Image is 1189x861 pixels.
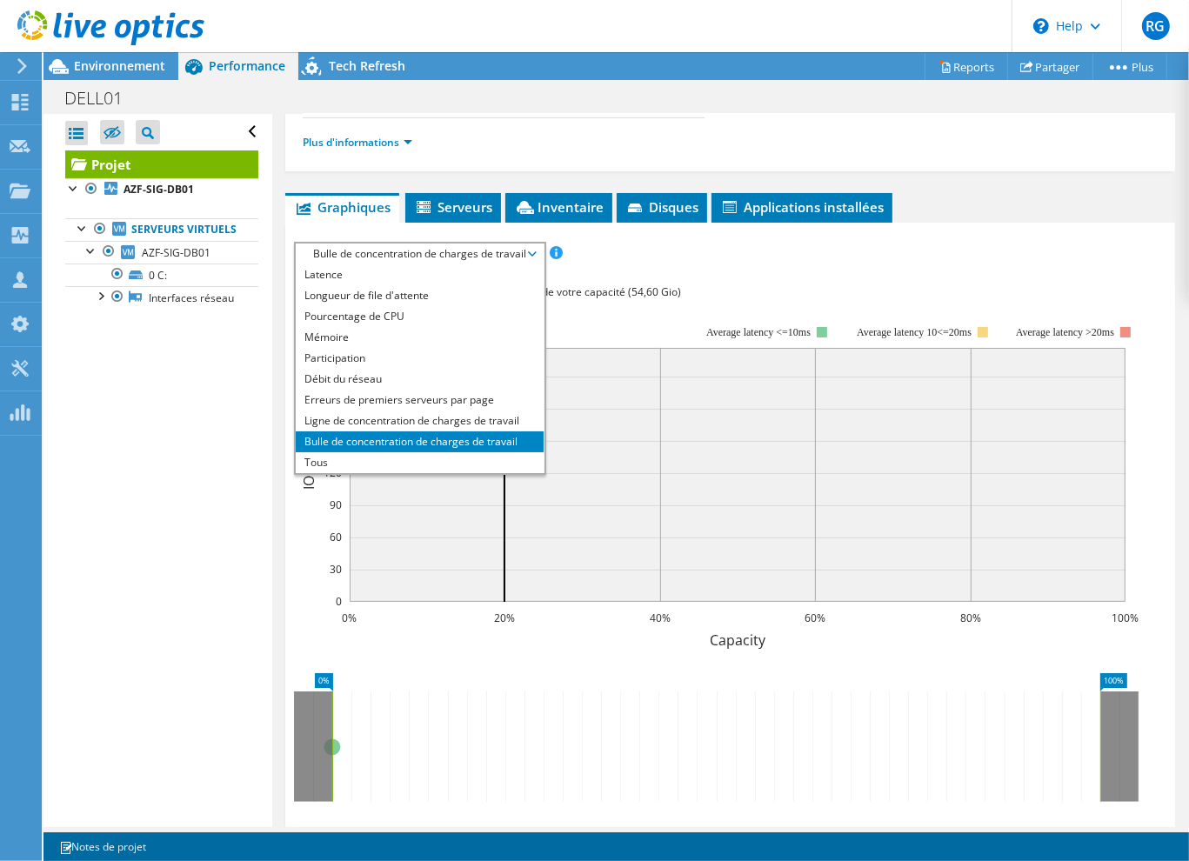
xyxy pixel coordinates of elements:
li: Tous [296,452,544,473]
span: Applications installées [720,198,884,216]
text: 40% [650,611,671,625]
li: Débit du réseau [296,369,544,390]
text: 80% [960,611,981,625]
text: 90 [330,497,342,512]
span: Graphiques [294,198,391,216]
text: 60 [330,530,342,544]
li: Latence [296,264,544,285]
span: 20% d'IOPS incombe 20% de votre capacité (54,60 Gio) [417,284,681,299]
a: Reports [925,53,1008,80]
a: Serveurs virtuels [65,218,258,241]
li: Ligne de concentration de charges de travail [296,410,544,431]
li: Participation [296,348,544,369]
span: Tech Refresh [329,57,405,74]
span: Inventaire [514,198,604,216]
h1: DELL01 [57,89,150,108]
li: Longueur de file d'attente [296,285,544,306]
span: Environnement [74,57,165,74]
a: AZF-SIG-DB01 [65,178,258,201]
text: Capacity [710,631,766,650]
li: Erreurs de premiers serveurs par page [296,390,544,410]
span: Disques [625,198,698,216]
a: Partager [1007,53,1093,80]
tspan: Average latency <=10ms [706,326,811,338]
a: Plus d'informations [303,135,412,150]
tspan: Average latency 10<=20ms [857,326,972,338]
text: 30 [330,562,342,577]
span: Serveurs [414,198,492,216]
text: 0 [336,594,342,609]
b: AZF-SIG-DB01 [124,182,194,197]
text: Average latency >20ms [1016,326,1114,338]
span: AZF-SIG-DB01 [142,245,210,260]
text: 60% [805,611,825,625]
svg: \n [1033,18,1049,34]
span: Bulle de concentration de charges de travail [304,244,535,264]
li: Mémoire [296,327,544,348]
a: Projet [65,150,258,178]
a: Notes de projet [47,836,158,858]
li: Bulle de concentration de charges de travail [296,431,544,452]
text: 0% [343,611,357,625]
a: 0 C: [65,264,258,286]
a: Plus [1092,53,1167,80]
li: Pourcentage de CPU [296,306,544,327]
text: 20% [494,611,515,625]
text: IOPS [299,459,318,490]
span: Performance [209,57,285,74]
span: RG [1142,12,1170,40]
a: Interfaces réseau [65,286,258,309]
a: AZF-SIG-DB01 [65,241,258,264]
text: 100% [1112,611,1139,625]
